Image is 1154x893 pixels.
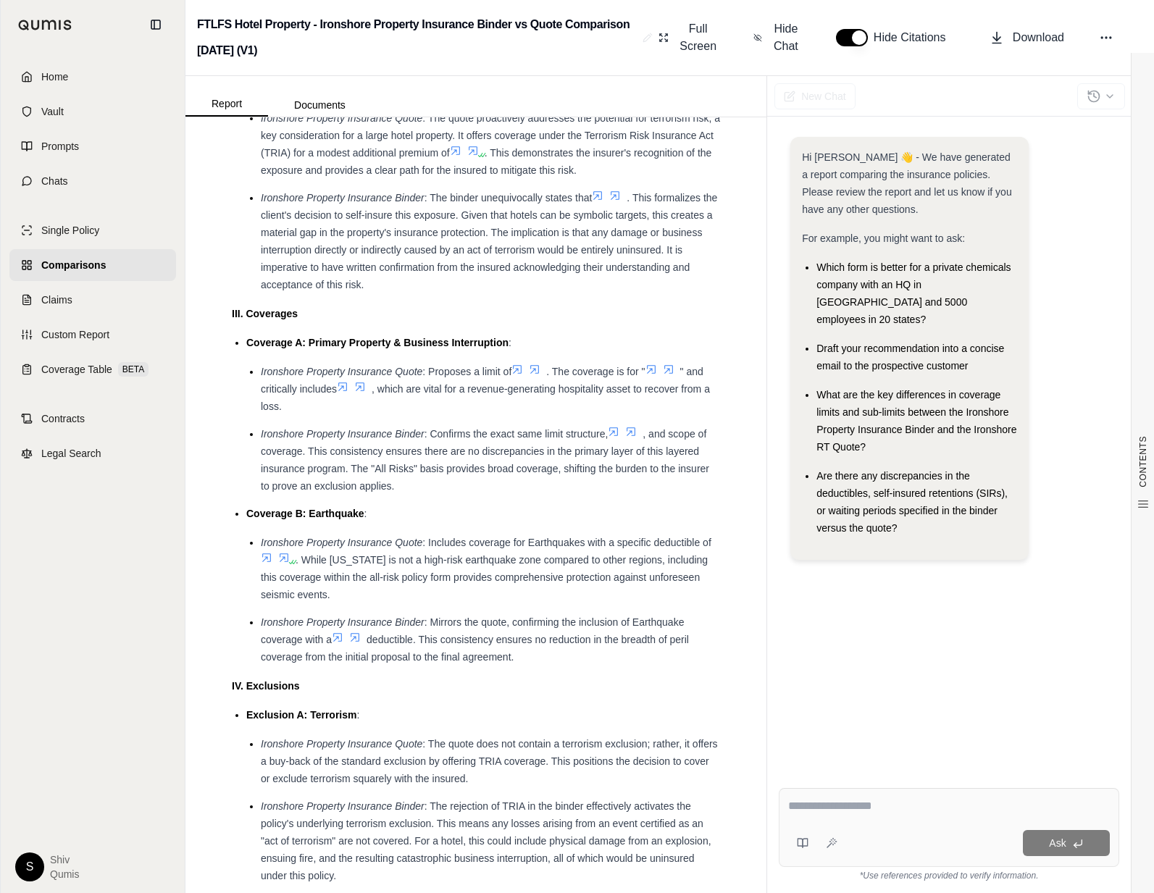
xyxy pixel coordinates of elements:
span: : [364,508,367,519]
span: deductible. This consistency ensures no reduction in the breadth of peril coverage from the initi... [261,634,689,663]
a: Prompts [9,130,176,162]
span: Custom Report [41,327,109,342]
span: Comparisons [41,258,106,272]
button: Report [185,92,268,117]
span: : Confirms the exact same limit structure, [425,428,609,440]
a: Legal Search [9,437,176,469]
span: Prompts [41,139,79,154]
span: For example, you might want to ask: [802,232,965,244]
span: Contracts [41,411,85,426]
strong: IV. Exclusions [232,680,300,692]
span: Coverage Table [41,362,112,377]
h2: FTLFS Hotel Property - Ironshore Property Insurance Binder vs Quote Comparison [DATE] (V1) [197,12,637,64]
span: : Mirrors the quote, confirming the inclusion of Earthquake coverage with a [261,616,684,645]
span: CONTENTS [1137,436,1149,487]
a: Home [9,61,176,93]
span: Single Policy [41,223,99,238]
span: Hide Citations [874,29,955,46]
span: Ironshore Property Insurance Quote [261,366,422,377]
span: Hide Chat [771,20,801,55]
span: Home [41,70,68,84]
strong: III. Coverages [232,308,298,319]
a: Contracts [9,403,176,435]
span: Legal Search [41,446,101,461]
a: Comparisons [9,249,176,281]
a: Chats [9,165,176,197]
span: Download [1013,29,1064,46]
div: *Use references provided to verify information. [779,867,1119,881]
span: Ironshore Property Insurance Quote [261,112,422,124]
a: Custom Report [9,319,176,351]
span: Which form is better for a private chemicals company with an HQ in [GEOGRAPHIC_DATA] and 5000 emp... [816,261,1011,325]
span: . The coverage is for " [546,366,645,377]
span: Coverage A: Primary Property & Business Interruption [246,337,509,348]
span: : Proposes a limit of [422,366,511,377]
a: Claims [9,284,176,316]
span: : The quote proactively addresses the potential for terrorism risk, a key consideration for a lar... [261,112,720,159]
span: Draft your recommendation into a concise email to the prospective customer [816,343,1004,372]
span: : The quote does not contain a terrorism exclusion; rather, it offers a buy-back of the standard ... [261,738,718,784]
span: Are there any discrepancies in the deductibles, self-insured retentions (SIRs), or waiting period... [816,470,1008,534]
span: : [509,337,511,348]
span: Ask [1049,837,1066,849]
span: Ironshore Property Insurance Binder [261,428,425,440]
span: Ironshore Property Insurance Binder [261,616,425,628]
span: Hi [PERSON_NAME] 👋 - We have generated a report comparing the insurance policies. Please review t... [802,151,1012,215]
span: . While [US_STATE] is not a high-risk earthquake zone compared to other regions, including this c... [261,554,708,600]
span: : The binder unequivocally states that [425,192,593,204]
span: Exclusion A: Terrorism [246,709,356,721]
span: Vault [41,104,64,119]
button: Download [984,23,1070,52]
button: Collapse sidebar [144,13,167,36]
span: , which are vital for a revenue-generating hospitality asset to recover from a loss. [261,383,710,412]
a: Coverage TableBETA [9,353,176,385]
button: Documents [268,93,372,117]
span: Shiv [50,852,79,867]
span: Ironshore Property Insurance Quote [261,738,422,750]
span: BETA [118,362,149,377]
span: Ironshore Property Insurance Binder [261,192,425,204]
button: Ask [1023,830,1110,856]
span: : The rejection of TRIA in the binder effectively activates the policy's underlying terrorism exc... [261,800,711,881]
span: : Includes coverage for Earthquakes with a specific deductible of [422,537,711,548]
button: Full Screen [653,14,724,61]
div: S [15,852,44,881]
span: What are the key differences in coverage limits and sub-limits between the Ironshore Property Ins... [816,389,1016,453]
span: . This demonstrates the insurer's recognition of the exposure and provides a clear path for the i... [261,147,711,176]
span: Chats [41,174,68,188]
img: Qumis Logo [18,20,72,30]
a: Single Policy [9,214,176,246]
span: Ironshore Property Insurance Binder [261,800,425,812]
span: Claims [41,293,72,307]
span: Qumis [50,867,79,881]
span: Full Screen [677,20,719,55]
span: Coverage B: Earthquake [246,508,364,519]
span: Ironshore Property Insurance Quote [261,537,422,548]
span: : [356,709,359,721]
a: Vault [9,96,176,127]
button: Hide Chat [748,14,807,61]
